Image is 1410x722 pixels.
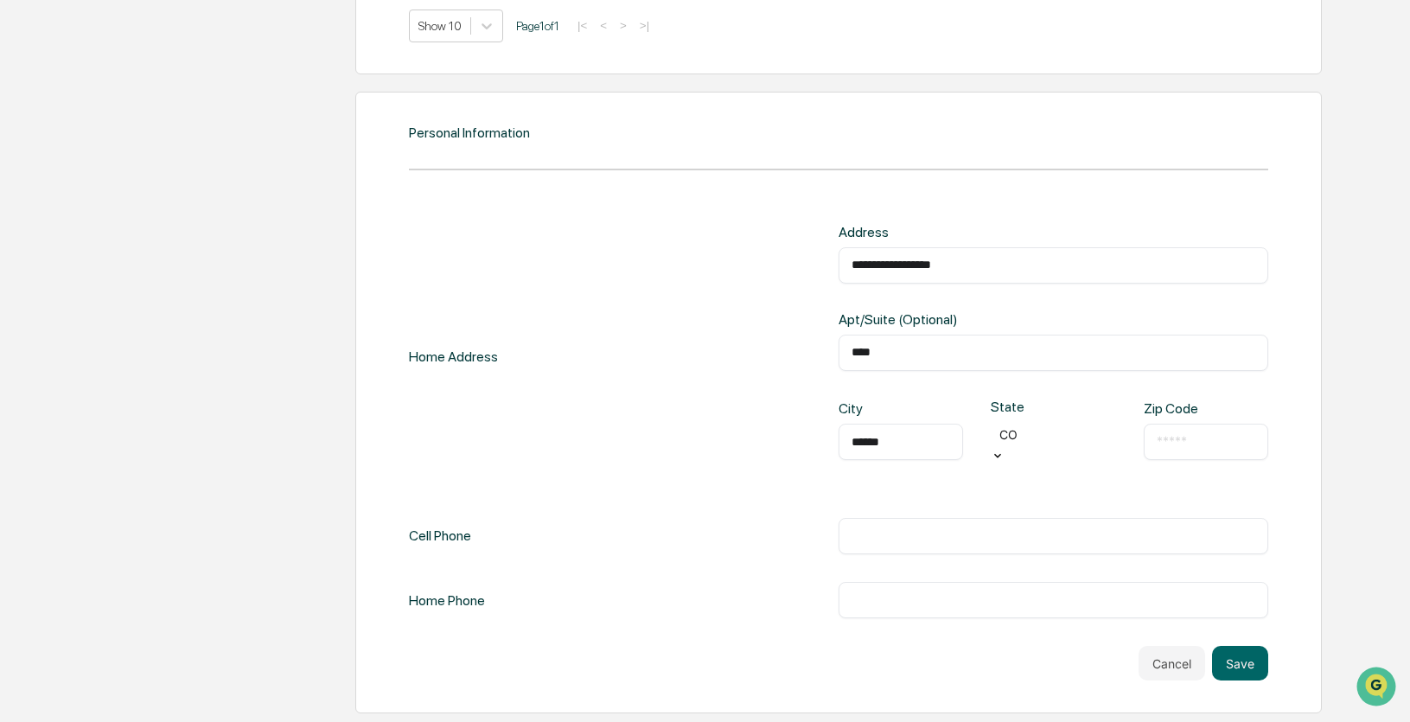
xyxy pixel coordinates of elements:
div: Start new chat [59,132,284,150]
span: Preclearance [35,218,112,235]
span: Page 1 of 1 [516,19,559,33]
button: >| [635,18,654,33]
div: Cell Phone [409,518,471,554]
p: How can we help? [17,36,315,64]
iframe: Open customer support [1355,665,1401,712]
span: Data Lookup [35,251,109,268]
a: 🖐️Preclearance [10,211,118,242]
div: Home Address [409,224,498,490]
div: We're available if you need us! [59,150,219,163]
div: State [991,399,1047,415]
button: |< [572,18,592,33]
div: Apt/Suite (Optional) [839,311,1032,328]
div: Address [839,224,1032,240]
div: Personal Information [409,125,530,141]
span: Attestations [143,218,214,235]
button: < [595,18,612,33]
div: 🗄️ [125,220,139,233]
button: Cancel [1139,646,1205,680]
div: 🔎 [17,252,31,266]
div: Home Phone [409,582,485,618]
div: Zip Code [1144,400,1200,417]
button: > [615,18,632,33]
a: Powered byPylon [122,292,209,306]
span: Pylon [172,293,209,306]
img: 1746055101610-c473b297-6a78-478c-a979-82029cc54cd1 [17,132,48,163]
a: 🔎Data Lookup [10,244,116,275]
button: Save [1212,646,1268,680]
button: Start new chat [294,137,315,158]
a: 🗄️Attestations [118,211,221,242]
div: City [839,400,895,417]
div: 🖐️ [17,220,31,233]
